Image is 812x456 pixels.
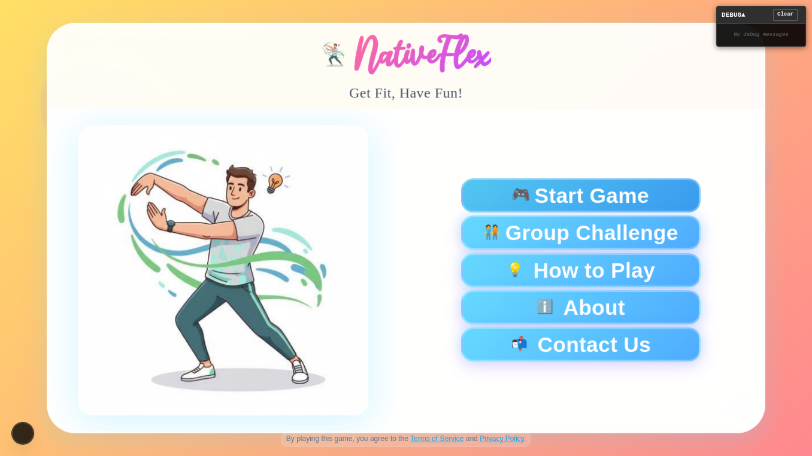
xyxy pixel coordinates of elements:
a: Terms of Service [410,434,463,443]
span: 🧑‍🤝‍🧑 [483,226,500,239]
h1: NativeFlex [352,34,490,75]
span: DEBUG ▲ [722,10,746,20]
button: Clear [773,9,798,21]
p: By playing this game, you agree to the and . [281,431,531,447]
span: Start Game [534,185,649,206]
button: 🎮Start Game [461,178,701,212]
a: Privacy Policy [480,434,524,443]
span: Group Challenge [505,223,678,244]
img: NativeFlex [321,42,346,68]
button: 🧑‍🤝‍🧑Group Challenge [461,216,701,250]
img: Person doing fitness exercise [78,119,368,409]
button: 💡How to Play [461,253,701,287]
span: 📬 [511,338,528,351]
p: Get Fit, Have Fun! [349,84,463,104]
span: ℹ️ [537,300,553,314]
button: 📬Contact Us [461,327,701,361]
button: ℹ️About [461,290,701,324]
span: 🎮 [511,187,531,203]
div: No debug messages [719,26,803,44]
span: 💡 [507,263,523,276]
